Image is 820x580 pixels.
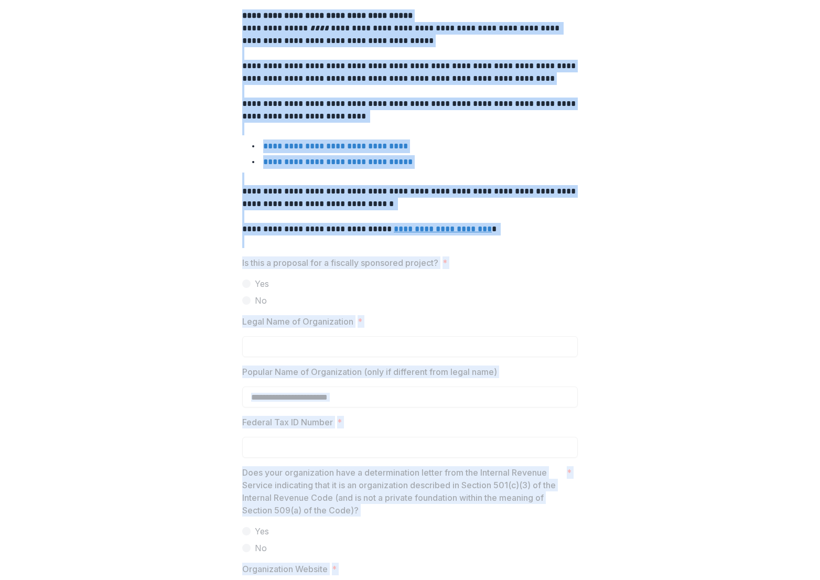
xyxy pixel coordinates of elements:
[255,277,269,290] span: Yes
[242,416,333,428] p: Federal Tax ID Number
[255,294,267,307] span: No
[242,466,563,517] p: Does your organization have a determination letter from the Internal Revenue Service indicating t...
[242,256,438,269] p: Is this a proposal for a fiscally sponsored project?
[242,563,328,575] p: Organization Website
[242,366,497,378] p: Popular Name of Organization (only if different from legal name)
[242,315,353,328] p: Legal Name of Organization
[255,525,269,538] span: Yes
[255,542,267,554] span: No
